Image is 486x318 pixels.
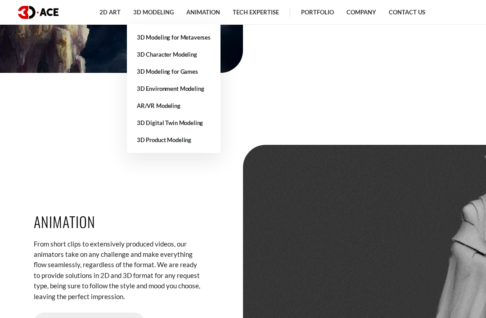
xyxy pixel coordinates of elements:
[127,63,220,80] a: 3D Modeling for Games
[127,29,220,46] a: 3D Modeling for Metaverses
[18,6,58,19] img: logo dark
[127,80,220,97] a: 3D Environment Modeling
[34,211,200,232] h3: Animation
[127,46,220,63] a: 3D Character Modeling
[127,97,220,114] a: AR/VR Modeling
[34,239,200,302] p: From short clips to extensively produced videos, our animators take on any challenge and make eve...
[127,114,220,131] a: 3D Digital Twin Modeling
[127,131,220,148] a: 3D Product Modeling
